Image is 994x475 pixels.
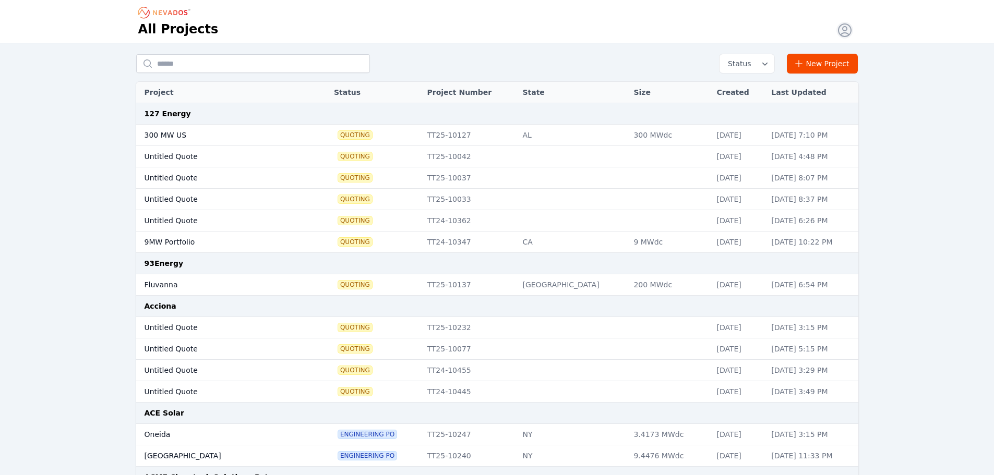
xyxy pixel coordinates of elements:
th: Project [136,82,302,103]
td: [DATE] 8:37 PM [766,189,858,210]
td: [DATE] 3:15 PM [766,424,858,445]
tr: [GEOGRAPHIC_DATA]Engineering POTT25-10240NY9.4476 MWdc[DATE][DATE] 11:33 PM [136,445,858,467]
td: Untitled Quote [136,338,302,360]
td: [DATE] 6:26 PM [766,210,858,232]
th: Created [711,82,766,103]
td: CA [517,232,628,253]
td: ACE Solar [136,403,858,424]
td: [DATE] 3:29 PM [766,360,858,381]
td: [DATE] 10:22 PM [766,232,858,253]
span: Quoting [338,131,372,139]
td: [DATE] [711,232,766,253]
span: Quoting [338,152,372,161]
span: Engineering PO [338,452,397,460]
tr: Untitled QuoteQuotingTT25-10037[DATE][DATE] 8:07 PM [136,167,858,189]
td: 300 MW US [136,125,302,146]
tr: Untitled QuoteQuotingTT24-10362[DATE][DATE] 6:26 PM [136,210,858,232]
td: 93Energy [136,253,858,274]
td: [DATE] [711,125,766,146]
td: [DATE] [711,274,766,296]
span: Engineering PO [338,430,397,439]
th: Size [628,82,711,103]
td: TT24-10445 [422,381,517,403]
tr: 300 MW USQuotingTT25-10127AL300 MWdc[DATE][DATE] 7:10 PM [136,125,858,146]
tr: Untitled QuoteQuotingTT25-10077[DATE][DATE] 5:15 PM [136,338,858,360]
nav: Breadcrumb [138,4,194,21]
span: Quoting [338,216,372,225]
td: [DATE] [711,189,766,210]
tr: Untitled QuoteQuotingTT25-10042[DATE][DATE] 4:48 PM [136,146,858,167]
td: 9MW Portfolio [136,232,302,253]
span: Quoting [338,238,372,246]
td: [DATE] [711,338,766,360]
td: Untitled Quote [136,167,302,189]
span: Quoting [338,195,372,203]
td: [DATE] 3:49 PM [766,381,858,403]
td: [DATE] 4:48 PM [766,146,858,167]
td: Oneida [136,424,302,445]
a: New Project [787,54,858,74]
td: [DATE] 11:33 PM [766,445,858,467]
tr: FluvannaQuotingTT25-10137[GEOGRAPHIC_DATA]200 MWdc[DATE][DATE] 6:54 PM [136,274,858,296]
td: [DATE] 3:15 PM [766,317,858,338]
td: Acciona [136,296,858,317]
td: Untitled Quote [136,189,302,210]
th: Project Number [422,82,517,103]
tr: Untitled QuoteQuotingTT24-10455[DATE][DATE] 3:29 PM [136,360,858,381]
span: Status [724,58,751,69]
button: Status [720,54,774,73]
span: Quoting [338,345,372,353]
td: [DATE] [711,167,766,189]
td: [DATE] [711,146,766,167]
td: Untitled Quote [136,210,302,232]
span: Quoting [338,281,372,289]
td: TT25-10037 [422,167,517,189]
td: Untitled Quote [136,317,302,338]
td: Untitled Quote [136,381,302,403]
tr: Untitled QuoteQuotingTT25-10033[DATE][DATE] 8:37 PM [136,189,858,210]
span: Quoting [338,323,372,332]
span: Quoting [338,366,372,374]
td: [GEOGRAPHIC_DATA] [517,274,628,296]
td: TT25-10077 [422,338,517,360]
td: TT25-10232 [422,317,517,338]
td: [DATE] [711,317,766,338]
td: TT25-10247 [422,424,517,445]
td: [DATE] 5:15 PM [766,338,858,360]
h1: All Projects [138,21,219,38]
td: [DATE] 7:10 PM [766,125,858,146]
th: Status [329,82,422,103]
td: TT24-10362 [422,210,517,232]
td: TT25-10033 [422,189,517,210]
td: 3.4173 MWdc [628,424,711,445]
td: [GEOGRAPHIC_DATA] [136,445,302,467]
td: Untitled Quote [136,360,302,381]
tr: Untitled QuoteQuotingTT24-10445[DATE][DATE] 3:49 PM [136,381,858,403]
td: Fluvanna [136,274,302,296]
td: Untitled Quote [136,146,302,167]
tr: Untitled QuoteQuotingTT25-10232[DATE][DATE] 3:15 PM [136,317,858,338]
td: [DATE] 8:07 PM [766,167,858,189]
span: Quoting [338,387,372,396]
td: 9.4476 MWdc [628,445,711,467]
td: TT24-10347 [422,232,517,253]
td: [DATE] [711,360,766,381]
td: [DATE] [711,445,766,467]
td: [DATE] 6:54 PM [766,274,858,296]
td: 9 MWdc [628,232,711,253]
td: NY [517,424,628,445]
tr: OneidaEngineering POTT25-10247NY3.4173 MWdc[DATE][DATE] 3:15 PM [136,424,858,445]
td: 200 MWdc [628,274,711,296]
tr: 9MW PortfolioQuotingTT24-10347CA9 MWdc[DATE][DATE] 10:22 PM [136,232,858,253]
th: State [517,82,628,103]
td: TT25-10127 [422,125,517,146]
td: [DATE] [711,210,766,232]
span: Quoting [338,174,372,182]
td: NY [517,445,628,467]
td: TT24-10455 [422,360,517,381]
td: 127 Energy [136,103,858,125]
td: 300 MWdc [628,125,711,146]
td: [DATE] [711,381,766,403]
th: Last Updated [766,82,858,103]
td: TT25-10042 [422,146,517,167]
